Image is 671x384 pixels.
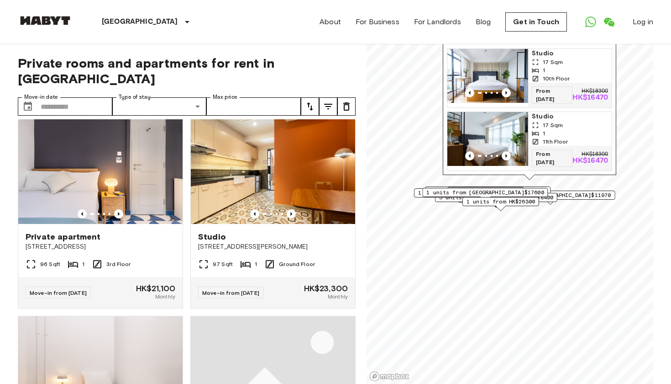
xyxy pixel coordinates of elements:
button: Previous image [250,209,259,219]
p: HK$16470 [572,157,608,165]
a: Open WeChat [600,13,618,31]
a: Get in Touch [505,12,567,32]
span: From [DATE] [532,149,572,167]
span: 1 units from HK$26300 [467,197,535,206]
div: Map marker [443,7,616,180]
span: Studio [532,112,608,121]
span: 17 Sqm [543,121,563,129]
a: Log in [633,16,653,27]
span: 1 units from [GEOGRAPHIC_DATA]$8520 [418,189,532,197]
span: Private rooms and apartments for rent in [GEOGRAPHIC_DATA] [18,55,356,86]
a: Marketing picture of unit HK-01-001-019-01Marketing picture of unit HK-01-001-019-01Previous imag... [447,112,612,171]
img: Marketing picture of unit HK-01-001-016-01 [447,49,528,103]
span: 3rd Floor [106,260,131,268]
div: Map marker [422,188,548,202]
div: Map marker [414,188,536,203]
button: Previous image [502,88,511,97]
a: For Landlords [414,16,461,27]
label: Move-in date [24,93,58,101]
span: 96 Sqft [40,260,60,268]
a: Mapbox logo [369,371,409,382]
span: 1 [543,66,545,75]
p: [GEOGRAPHIC_DATA] [102,16,178,27]
button: tune [319,97,337,116]
img: Marketing picture of unit HK-01-001-019-01 [447,112,528,166]
span: Studio [532,49,608,58]
span: 12 units from [GEOGRAPHIC_DATA]$11970 [490,191,611,199]
button: Previous image [78,209,87,219]
span: [STREET_ADDRESS][PERSON_NAME] [198,242,348,251]
button: tune [337,97,356,116]
img: Habyt [18,16,73,25]
a: About [320,16,341,27]
img: Marketing picture of unit HK-01-001-019-01 [528,112,608,166]
button: Previous image [502,151,511,160]
img: Marketing picture of unit HK-01-058-001-001 [191,114,355,224]
span: 1 units from [GEOGRAPHIC_DATA]$17600 [426,188,544,197]
p: HK$18300 [582,89,608,94]
button: Choose date [19,97,37,116]
a: Open WhatsApp [582,13,600,31]
a: Marketing picture of unit HK-01-055-003-001Previous imagePrevious imagePrivate apartment[STREET_A... [18,114,183,309]
span: Monthly [155,293,175,301]
span: 1 units from HK$10170 [451,187,520,196]
span: Move-in from [DATE] [202,289,259,296]
span: [STREET_ADDRESS] [26,242,175,251]
span: 1 [255,260,257,268]
span: Studio [198,231,226,242]
div: Map marker [462,197,539,211]
span: HK$21,100 [136,284,175,293]
span: 11th Floor [543,138,568,146]
div: Map marker [447,187,524,201]
button: Previous image [465,151,474,160]
button: Previous image [287,209,296,219]
img: Marketing picture of unit HK-01-055-003-001 [18,114,183,224]
span: 10th Floor [543,75,570,83]
div: Map marker [435,193,557,207]
button: Previous image [465,88,474,97]
span: 1 [82,260,84,268]
span: Move-in from [DATE] [30,289,87,296]
p: HK$18300 [582,152,608,157]
label: Type of stay [119,93,151,101]
span: 2 units from [GEOGRAPHIC_DATA]$16000 [429,187,546,195]
span: Private apartment [26,231,101,242]
span: HK$23,300 [304,284,348,293]
label: Max price [213,93,237,101]
a: Blog [476,16,491,27]
button: tune [301,97,319,116]
a: For Business [356,16,399,27]
span: 17 Sqm [543,58,563,66]
div: Map marker [425,187,550,201]
span: Ground Floor [279,260,315,268]
p: HK$16470 [572,94,608,101]
span: 5 units from [GEOGRAPHIC_DATA]$8400 [439,193,553,202]
span: 1 [543,129,545,138]
span: 97 Sqft [213,260,233,268]
span: Monthly [328,293,348,301]
a: Marketing picture of unit HK-01-001-016-01Previous imagePrevious imageStudio17 Sqm110th FloorFrom... [447,48,612,108]
span: From [DATE] [532,86,572,104]
a: Marketing picture of unit HK-01-058-001-001Previous imagePrevious imageStudio[STREET_ADDRESS][PER... [190,114,356,309]
button: Previous image [114,209,123,219]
